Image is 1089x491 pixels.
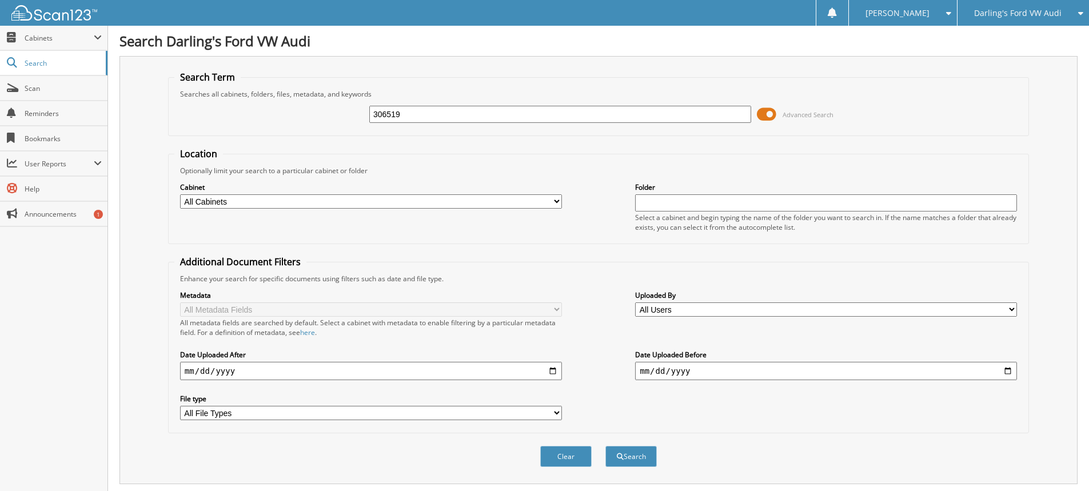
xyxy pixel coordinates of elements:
button: Clear [540,446,592,467]
label: File type [180,394,562,404]
legend: Additional Document Filters [174,256,306,268]
label: Date Uploaded Before [635,350,1017,360]
h1: Search Darling's Ford VW Audi [119,31,1078,50]
span: Cabinets [25,33,94,43]
span: Help [25,184,102,194]
span: Bookmarks [25,134,102,143]
input: end [635,362,1017,380]
div: Enhance your search for specific documents using filters such as date and file type. [174,274,1023,284]
span: User Reports [25,159,94,169]
span: [PERSON_NAME] [865,10,930,17]
label: Metadata [180,290,562,300]
div: 1 [94,210,103,219]
label: Cabinet [180,182,562,192]
span: Search [25,58,100,68]
legend: Search Term [174,71,241,83]
span: Advanced Search [783,110,833,119]
div: Select a cabinet and begin typing the name of the folder you want to search in. If the name match... [635,213,1017,232]
div: Searches all cabinets, folders, files, metadata, and keywords [174,89,1023,99]
div: All metadata fields are searched by default. Select a cabinet with metadata to enable filtering b... [180,318,562,337]
legend: Location [174,147,223,160]
label: Uploaded By [635,290,1017,300]
div: Optionally limit your search to a particular cabinet or folder [174,166,1023,175]
span: Scan [25,83,102,93]
input: start [180,362,562,380]
span: Reminders [25,109,102,118]
button: Search [605,446,657,467]
img: scan123-logo-white.svg [11,5,97,21]
a: here [300,328,315,337]
label: Folder [635,182,1017,192]
span: Darling's Ford VW Audi [974,10,1062,17]
span: Announcements [25,209,102,219]
label: Date Uploaded After [180,350,562,360]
